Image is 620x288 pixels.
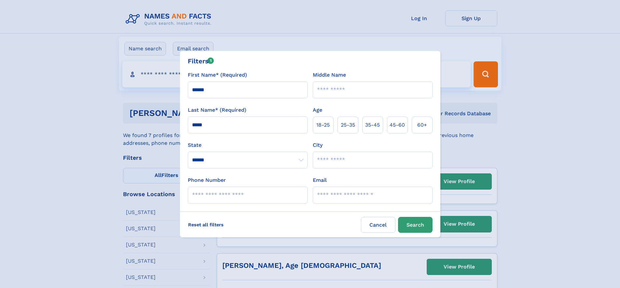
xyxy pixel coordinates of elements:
div: Filters [188,56,214,66]
label: Email [313,176,327,184]
label: Last Name* (Required) [188,106,246,114]
span: 60+ [417,121,427,129]
span: 18‑25 [316,121,330,129]
span: 45‑60 [390,121,405,129]
label: Reset all filters [184,217,228,232]
label: First Name* (Required) [188,71,247,79]
span: 25‑35 [341,121,355,129]
label: City [313,141,323,149]
label: Phone Number [188,176,226,184]
label: Age [313,106,322,114]
button: Search [398,217,433,233]
label: State [188,141,308,149]
label: Cancel [361,217,395,233]
label: Middle Name [313,71,346,79]
span: 35‑45 [365,121,380,129]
